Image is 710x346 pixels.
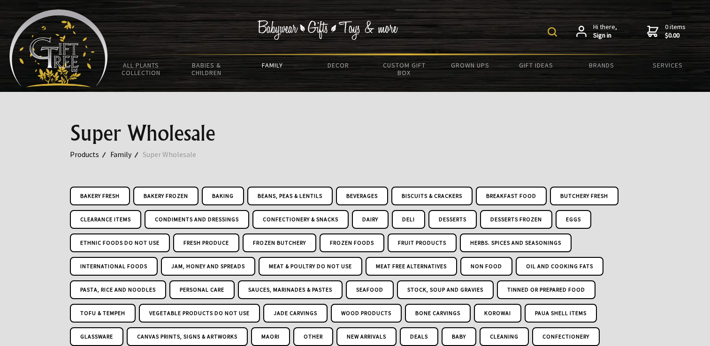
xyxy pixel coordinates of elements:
[336,187,388,205] a: Beverages
[525,304,597,323] a: Paua Shell Items
[569,55,634,75] a: Brands
[476,187,547,205] a: Breakfast Food
[169,280,235,299] a: Personal Care
[173,233,239,252] a: Fresh Produce
[9,9,108,87] img: Babyware - Gifts - Toys and more...
[532,327,600,346] a: Confectionery
[247,187,333,205] a: Beans, Peas & Lentils
[480,210,552,229] a: Desserts Frozen
[388,233,457,252] a: Fruit Products
[305,55,371,75] a: Decor
[336,327,397,346] a: New Arrivals
[251,327,290,346] a: Maori
[665,23,686,39] span: 0 items
[70,210,141,229] a: Clearance Items
[397,280,494,299] a: Stock, Soup and Gravies
[593,23,617,39] span: Hi there,
[70,122,641,144] h1: Super Wholesale
[428,210,477,229] a: Desserts
[127,327,248,346] a: Canvas Prints, Signs & Artworks
[548,27,557,37] img: product search
[70,304,136,323] a: Tofu & Tempeh
[391,187,473,205] a: Biscuits & Crackers
[240,55,305,75] a: Family
[371,55,437,83] a: Custom Gift Box
[346,280,394,299] a: Seafood
[243,233,316,252] a: Frozen Butchery
[70,327,123,346] a: Glassware
[331,304,402,323] a: Wood Products
[635,55,701,75] a: Services
[293,327,333,346] a: Other
[258,20,398,40] img: Babywear - Gifts - Toys & more
[503,55,569,75] a: Gift Ideas
[474,304,521,323] a: Korowai
[70,257,158,276] a: International Foods
[202,187,244,205] a: Baking
[252,210,349,229] a: Confectionery & Snacks
[139,304,260,323] a: Vegetable Products DO NOT USE
[70,187,130,205] a: Bakery Fresh
[516,257,603,276] a: Oil and Cooking Fats
[174,55,239,83] a: Babies & Children
[133,187,198,205] a: Bakery Frozen
[352,210,389,229] a: Dairy
[665,31,686,40] strong: $0.00
[70,233,170,252] a: Ethnic Foods DO NOT USE
[366,257,457,276] a: Meat Free Alternatives
[259,257,362,276] a: Meat & Poultry DO NOT USE
[110,148,143,160] a: Family
[400,327,438,346] a: Deals
[497,280,595,299] a: Tinned or Prepared Food
[145,210,249,229] a: Condiments and Dressings
[263,304,328,323] a: Jade Carvings
[576,23,617,39] a: Hi there,Sign in
[70,148,110,160] a: Products
[556,210,591,229] a: Eggs
[437,55,503,75] a: Grown Ups
[550,187,618,205] a: Butchery Fresh
[320,233,384,252] a: Frozen Foods
[405,304,471,323] a: Bone Carvings
[161,257,255,276] a: Jam, Honey and Spreads
[70,280,166,299] a: Pasta, Rice and Noodles
[593,31,617,40] strong: Sign in
[238,280,343,299] a: Sauces, Marinades & Pastes
[392,210,425,229] a: Deli
[647,23,686,39] a: 0 items$0.00
[480,327,529,346] a: Cleaning
[442,327,476,346] a: Baby
[460,257,512,276] a: Non Food
[460,233,572,252] a: Herbs. Spices and Seasonings
[143,148,207,160] a: Super Wholesale
[108,55,174,83] a: All Plants Collection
